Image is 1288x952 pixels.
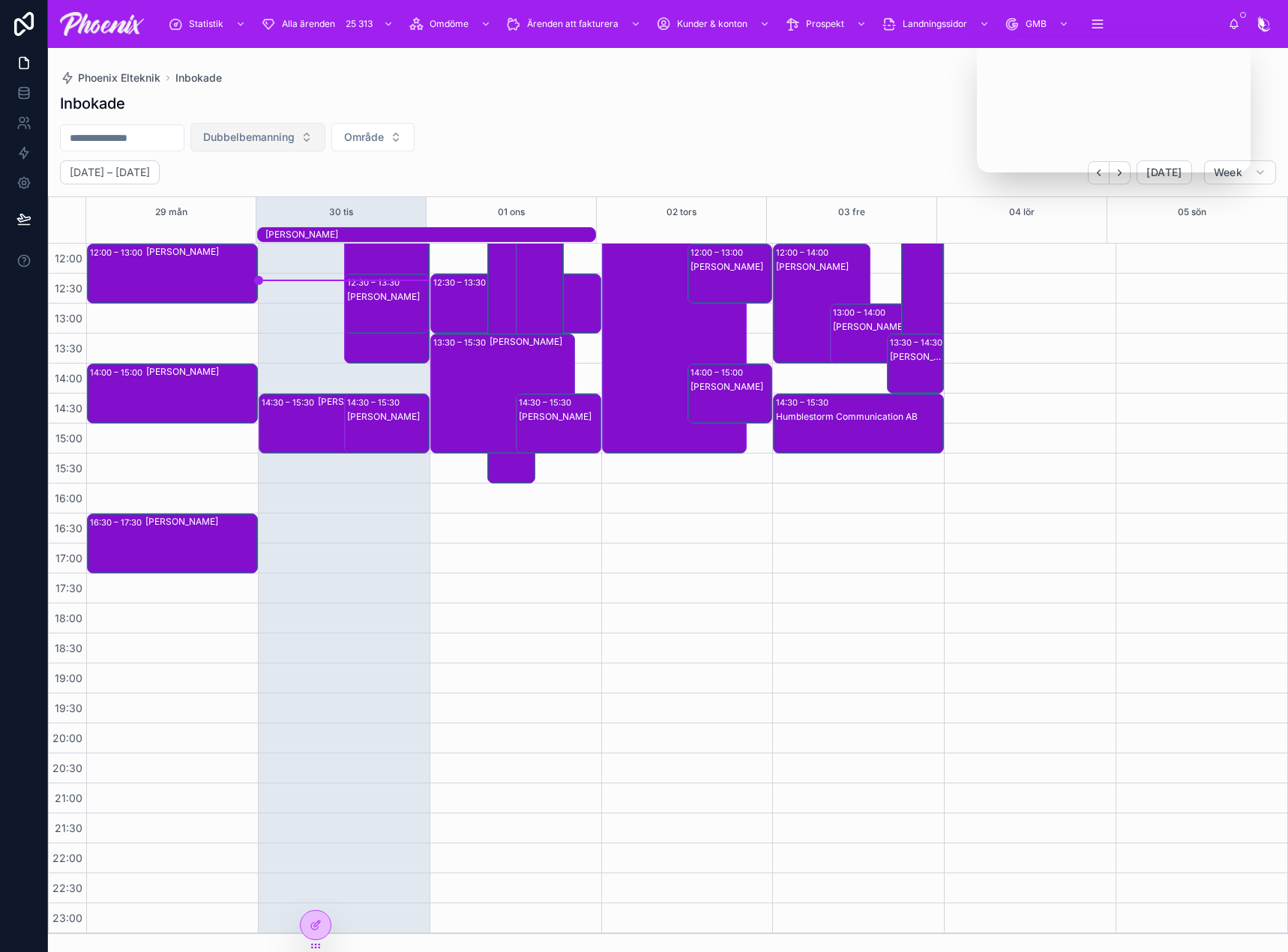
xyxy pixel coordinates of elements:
[776,395,832,410] div: 14:30 – 15:30
[690,245,747,260] div: 12:00 – 13:00
[52,462,86,475] span: 15:30
[431,274,601,333] div: 12:30 – 13:30[PERSON_NAME]
[347,275,403,290] div: 12:30 – 13:30
[51,672,86,684] span: 19:00
[52,432,86,445] span: 15:00
[666,197,696,227] button: 02 tors
[776,411,942,423] div: Humblestorm Communication AB
[51,642,86,654] span: 18:30
[51,822,86,834] span: 21:30
[404,10,499,37] a: Omdöme
[688,244,772,303] div: 12:00 – 13:00[PERSON_NAME]
[780,10,874,37] a: Prospekt
[256,10,401,37] a: Alla ärenden25 313
[60,12,144,36] img: App logo
[88,514,257,573] div: 16:30 – 17:30[PERSON_NAME]
[347,395,403,410] div: 14:30 – 15:30
[431,334,575,453] div: 13:30 – 15:30[PERSON_NAME]
[1146,166,1182,179] span: [DATE]
[877,10,997,37] a: Landningssidor
[331,123,415,151] button: Select Button
[831,304,926,363] div: 13:00 – 14:00[PERSON_NAME]
[690,261,771,273] div: [PERSON_NAME]
[329,197,353,227] button: 30 tis
[259,394,403,453] div: 14:30 – 15:30[PERSON_NAME]
[833,321,925,333] div: [PERSON_NAME]
[51,792,86,804] span: 21:00
[49,882,86,894] span: 22:30
[156,7,1228,40] div: scrollable content
[1026,18,1047,30] span: GMB
[903,18,967,30] span: Landningssidor
[1009,197,1035,227] button: 04 lör
[890,351,942,363] div: [PERSON_NAME]
[341,15,377,33] div: 25 313
[1088,161,1110,184] button: Back
[519,411,600,423] div: [PERSON_NAME]
[498,197,525,227] button: 01 ons
[51,702,86,714] span: 19:30
[189,18,223,30] span: Statistik
[433,335,490,350] div: 13:30 – 15:30
[345,274,429,333] div: 12:30 – 13:30[PERSON_NAME]
[833,305,889,320] div: 13:00 – 14:00
[774,244,869,363] div: 12:00 – 14:00[PERSON_NAME]
[51,492,86,504] span: 16:00
[49,852,86,864] span: 22:00
[677,18,747,30] span: Kunder & konton
[51,522,86,534] span: 16:30
[49,762,86,774] span: 20:30
[146,246,256,258] div: [PERSON_NAME]
[60,93,125,114] h1: Inbokade
[488,4,535,483] div: 08:00 – 16:00: Robin Lindholm
[1214,166,1242,179] span: Week
[203,130,295,145] span: Dubbelbemanning
[806,18,844,30] span: Prospekt
[90,245,146,260] div: 12:00 – 13:00
[52,552,86,564] span: 17:00
[776,245,832,260] div: 12:00 – 14:00
[282,18,335,30] span: Alla ärenden
[688,364,772,423] div: 14:00 – 15:00[PERSON_NAME]
[690,381,771,393] div: [PERSON_NAME]
[527,18,619,30] span: Ärenden att fakturera
[1178,197,1206,227] div: 05 sön
[838,197,865,227] button: 03 fre
[51,282,86,295] span: 12:30
[88,244,257,303] div: 12:00 – 13:00[PERSON_NAME]
[175,70,222,85] span: Inbokade
[888,334,943,393] div: 13:30 – 14:30[PERSON_NAME]
[517,394,601,453] div: 14:30 – 15:30[PERSON_NAME]
[774,394,943,453] div: 14:30 – 15:30Humblestorm Communication AB
[345,394,429,453] div: 14:30 – 15:30[PERSON_NAME]
[163,10,253,37] a: Statistik
[51,252,86,265] span: 12:00
[690,365,747,380] div: 14:00 – 15:00
[90,365,146,380] div: 14:00 – 15:00
[519,395,575,410] div: 14:30 – 15:30
[433,275,490,290] div: 12:30 – 13:30
[70,165,150,180] h2: [DATE] – [DATE]
[318,396,403,408] div: [PERSON_NAME]
[145,516,256,528] div: [PERSON_NAME]
[155,197,187,227] div: 29 mån
[90,515,145,530] div: 16:30 – 17:30
[430,18,469,30] span: Omdöme
[51,402,86,415] span: 14:30
[902,154,943,393] div: 10:30 – 14:30[PERSON_NAME]
[78,70,160,85] span: Phoenix Elteknik
[51,612,86,624] span: 18:00
[890,335,946,350] div: 13:30 – 14:30
[1000,10,1077,37] a: GMB
[51,312,86,325] span: 13:00
[88,364,257,423] div: 14:00 – 15:00[PERSON_NAME]
[52,582,86,594] span: 17:30
[49,732,86,744] span: 20:00
[1137,160,1191,184] button: [DATE]
[49,912,86,924] span: 23:00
